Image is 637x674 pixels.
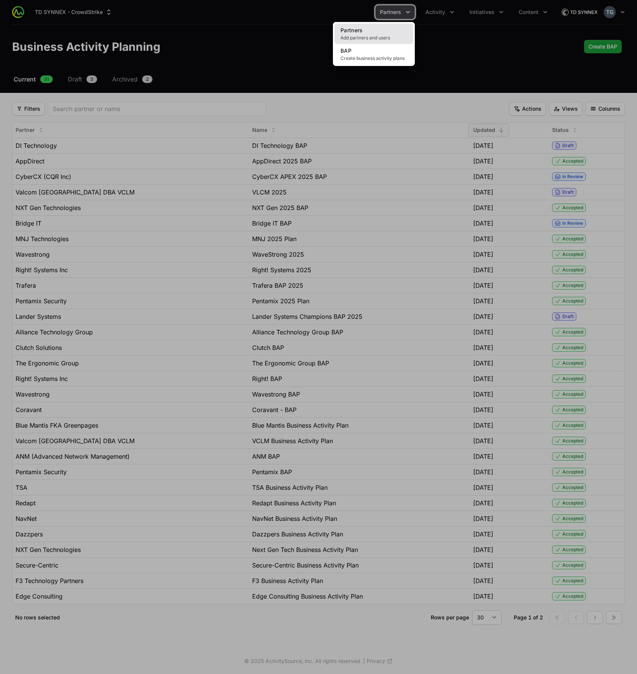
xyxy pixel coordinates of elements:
[340,55,407,61] span: Create business activity plans
[340,27,363,33] span: Partners
[334,24,413,44] a: PartnersAdd partners and users
[340,35,407,41] span: Add partners and users
[340,47,351,54] span: BAP
[24,5,552,19] div: Main navigation
[334,44,413,64] a: BAPCreate business activity plans
[375,5,415,19] div: Partners menu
